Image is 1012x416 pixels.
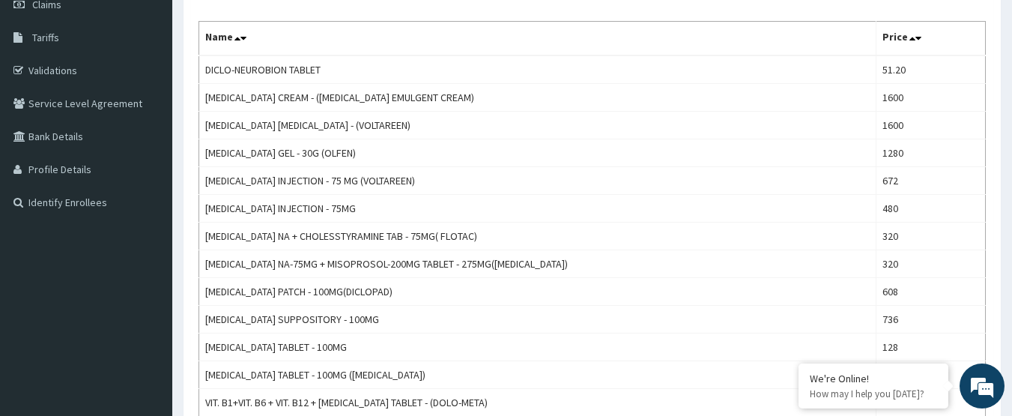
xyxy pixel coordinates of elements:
span: We're online! [87,117,207,268]
td: 320 [876,223,985,250]
div: Minimize live chat window [246,7,282,43]
th: Name [199,22,876,56]
img: d_794563401_company_1708531726252_794563401 [28,75,61,112]
td: [MEDICAL_DATA] PATCH - 100MG(DICLOPAD) [199,278,876,306]
td: [MEDICAL_DATA] [MEDICAL_DATA] - (VOLTAREEN) [199,112,876,139]
td: [MEDICAL_DATA] TABLET - 100MG [199,334,876,361]
td: [MEDICAL_DATA] NA + CHOLESSTYRAMINE TAB - 75MG( FLOTAC) [199,223,876,250]
td: 736 [876,306,985,334]
td: 672 [876,167,985,195]
p: How may I help you today? [810,388,937,400]
td: [MEDICAL_DATA] SUPPOSITORY - 100MG [199,306,876,334]
td: 1600 [876,84,985,112]
td: 480 [876,195,985,223]
span: Tariffs [32,31,59,44]
td: 51.20 [876,55,985,84]
div: We're Online! [810,372,937,385]
th: Price [876,22,985,56]
td: DICLO-NEUROBION TABLET [199,55,876,84]
td: [MEDICAL_DATA] NA-75MG + MISOPROSOL-200MG TABLET - 275MG([MEDICAL_DATA]) [199,250,876,278]
td: [MEDICAL_DATA] GEL - 30G (OLFEN) [199,139,876,167]
div: Chat with us now [78,84,252,103]
td: 89.60 [876,361,985,389]
td: [MEDICAL_DATA] INJECTION - 75MG [199,195,876,223]
td: [MEDICAL_DATA] CREAM - ([MEDICAL_DATA] EMULGENT CREAM) [199,84,876,112]
td: 1280 [876,139,985,167]
td: 608 [876,278,985,306]
td: 128 [876,334,985,361]
td: 1600 [876,112,985,139]
td: 320 [876,250,985,278]
td: [MEDICAL_DATA] INJECTION - 75 MG (VOLTAREEN) [199,167,876,195]
textarea: Type your message and hit 'Enter' [7,266,285,319]
td: [MEDICAL_DATA] TABLET - 100MG ([MEDICAL_DATA]) [199,361,876,389]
